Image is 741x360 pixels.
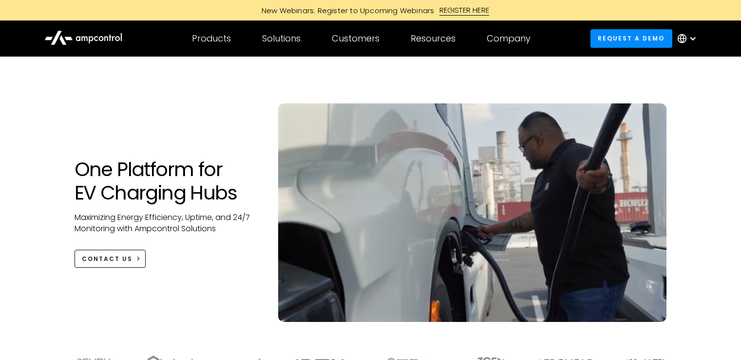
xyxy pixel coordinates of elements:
[252,5,439,16] div: New Webinars: Register to Upcoming Webinars
[487,33,531,44] div: Company
[75,250,146,268] a: CONTACT US
[590,29,672,47] a: Request a demo
[192,33,231,44] div: Products
[411,33,456,44] div: Resources
[152,5,590,16] a: New Webinars: Register to Upcoming WebinarsREGISTER HERE
[75,212,259,234] p: Maximizing Energy Efficiency, Uptime, and 24/7 Monitoring with Ampcontrol Solutions
[332,33,380,44] div: Customers
[82,255,133,263] div: CONTACT US
[75,158,259,204] h1: One Platform for EV Charging Hubs
[262,33,301,44] div: Solutions
[439,5,490,16] div: REGISTER HERE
